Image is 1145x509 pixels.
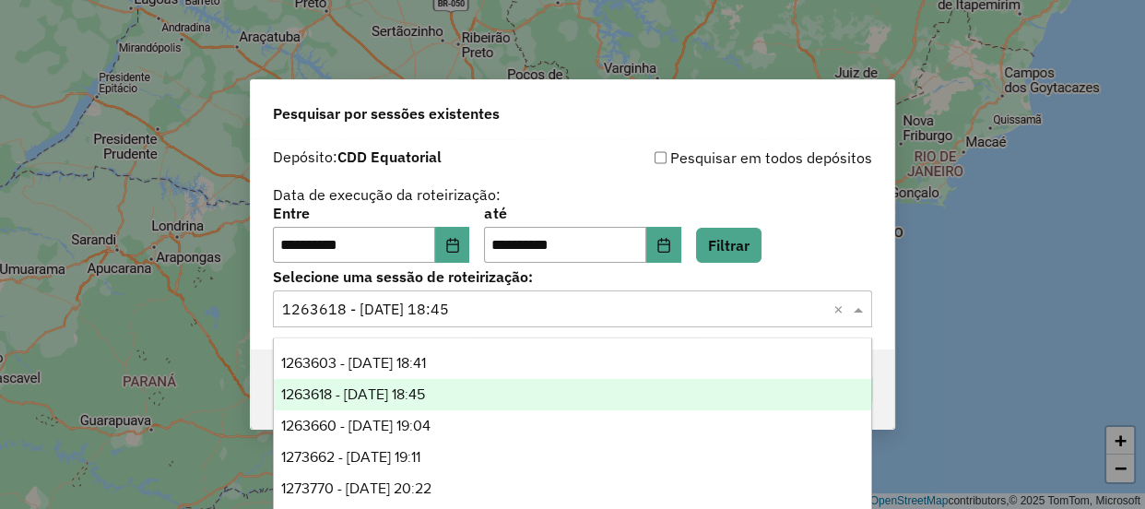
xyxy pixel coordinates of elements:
div: Pesquisar em todos depósitos [572,147,872,169]
label: Entre [273,202,469,224]
span: Clear all [833,298,849,320]
button: Choose Date [646,227,681,264]
button: Choose Date [435,227,470,264]
button: Filtrar [696,228,761,263]
label: Data de execução da roteirização: [273,183,501,206]
span: 1263603 - [DATE] 18:41 [281,355,426,371]
label: Selecione uma sessão de roteirização: [273,266,872,288]
span: Pesquisar por sessões existentes [273,102,500,124]
span: 1273662 - [DATE] 19:11 [281,449,420,465]
span: 1273770 - [DATE] 20:22 [281,480,431,496]
strong: CDD Equatorial [337,148,442,166]
span: 1263618 - [DATE] 18:45 [281,386,425,402]
label: Depósito: [273,146,442,168]
label: até [484,202,680,224]
span: 1263660 - [DATE] 19:04 [281,418,431,433]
